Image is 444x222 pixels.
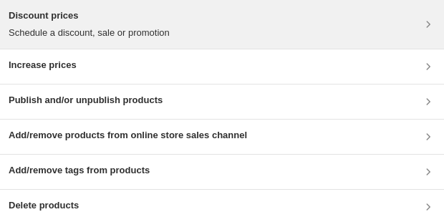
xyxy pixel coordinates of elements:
h3: Publish and/or unpublish products [9,93,163,107]
h3: Add/remove tags from products [9,163,150,178]
p: Schedule a discount, sale or promotion [9,26,170,40]
h3: Discount prices [9,9,170,23]
h3: Delete products [9,198,79,213]
h3: Add/remove products from online store sales channel [9,128,247,143]
h3: Increase prices [9,58,77,72]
